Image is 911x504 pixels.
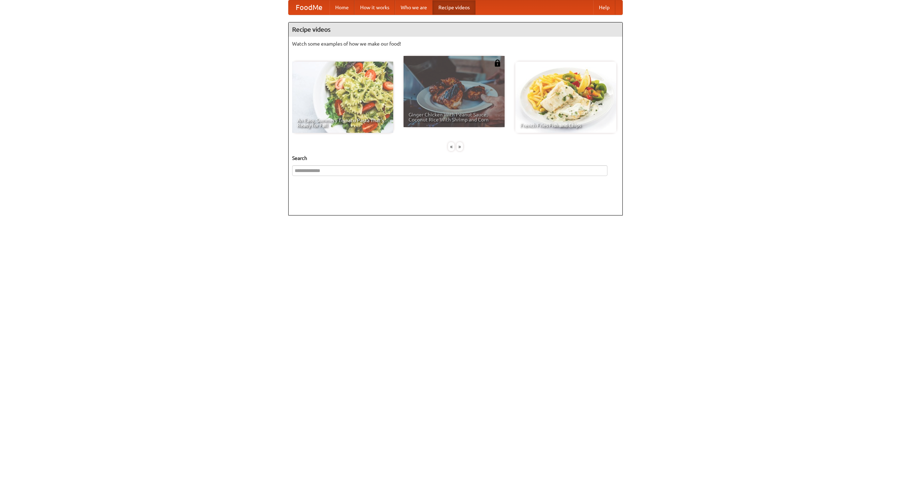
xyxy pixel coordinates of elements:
[433,0,475,15] a: Recipe videos
[292,40,619,47] p: Watch some examples of how we make our food!
[289,22,622,37] h4: Recipe videos
[297,118,388,128] span: An Easy, Summery Tomato Pasta That's Ready for Fall
[457,142,463,151] div: »
[448,142,454,151] div: «
[330,0,354,15] a: Home
[395,0,433,15] a: Who we are
[593,0,615,15] a: Help
[354,0,395,15] a: How it works
[289,0,330,15] a: FoodMe
[515,62,616,133] a: French Fries Fish and Chips
[494,59,501,67] img: 483408.png
[292,155,619,162] h5: Search
[520,123,611,128] span: French Fries Fish and Chips
[292,62,393,133] a: An Easy, Summery Tomato Pasta That's Ready for Fall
